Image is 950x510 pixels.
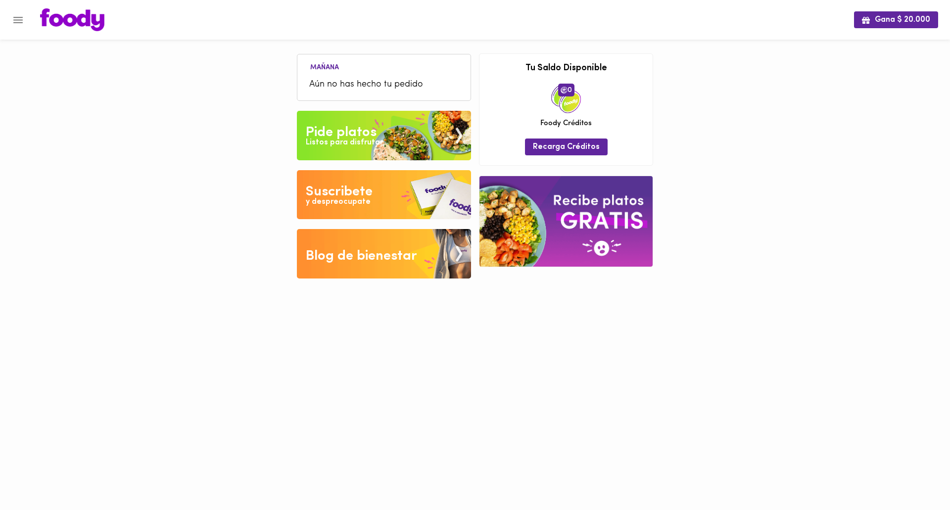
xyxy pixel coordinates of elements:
[561,87,568,93] img: foody-creditos.png
[297,111,471,160] img: Pide un Platos
[558,84,574,96] span: 0
[306,196,371,208] div: y despreocupate
[309,78,459,92] span: Aún no has hecho tu pedido
[533,142,600,152] span: Recarga Créditos
[306,137,383,148] div: Listos para disfrutar
[479,176,653,267] img: referral-banner.png
[525,139,608,155] button: Recarga Créditos
[297,170,471,220] img: Disfruta bajar de peso
[862,15,930,25] span: Gana $ 20.000
[6,8,30,32] button: Menu
[306,123,377,142] div: Pide platos
[487,64,645,74] h3: Tu Saldo Disponible
[302,62,347,71] li: Mañana
[297,229,471,278] img: Blog de bienestar
[306,246,417,266] div: Blog de bienestar
[551,84,581,113] img: credits-package.png
[540,118,592,129] span: Foody Créditos
[306,182,373,202] div: Suscribete
[40,8,104,31] img: logo.png
[854,11,938,28] button: Gana $ 20.000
